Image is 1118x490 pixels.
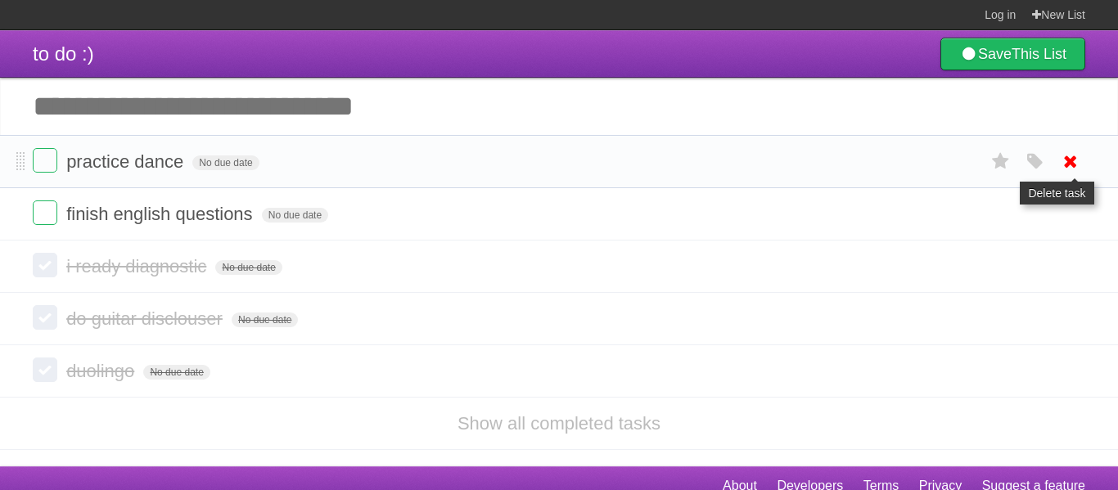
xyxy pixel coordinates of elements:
[33,357,57,382] label: Done
[66,204,256,224] span: finish english questions
[66,151,187,172] span: practice dance
[33,43,94,65] span: to do :)
[33,148,57,173] label: Done
[940,38,1085,70] a: SaveThis List
[143,365,210,380] span: No due date
[33,200,57,225] label: Done
[66,256,210,276] span: i ready diagnostic
[33,253,57,277] label: Done
[232,312,298,327] span: No due date
[66,361,138,381] span: duolingo
[192,155,259,170] span: No due date
[458,413,660,434] a: Show all completed tasks
[985,148,1017,175] label: Star task
[215,260,282,275] span: No due date
[1012,46,1066,62] b: This List
[33,305,57,330] label: Done
[66,308,227,329] span: do guitar disclouser
[262,208,328,223] span: No due date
